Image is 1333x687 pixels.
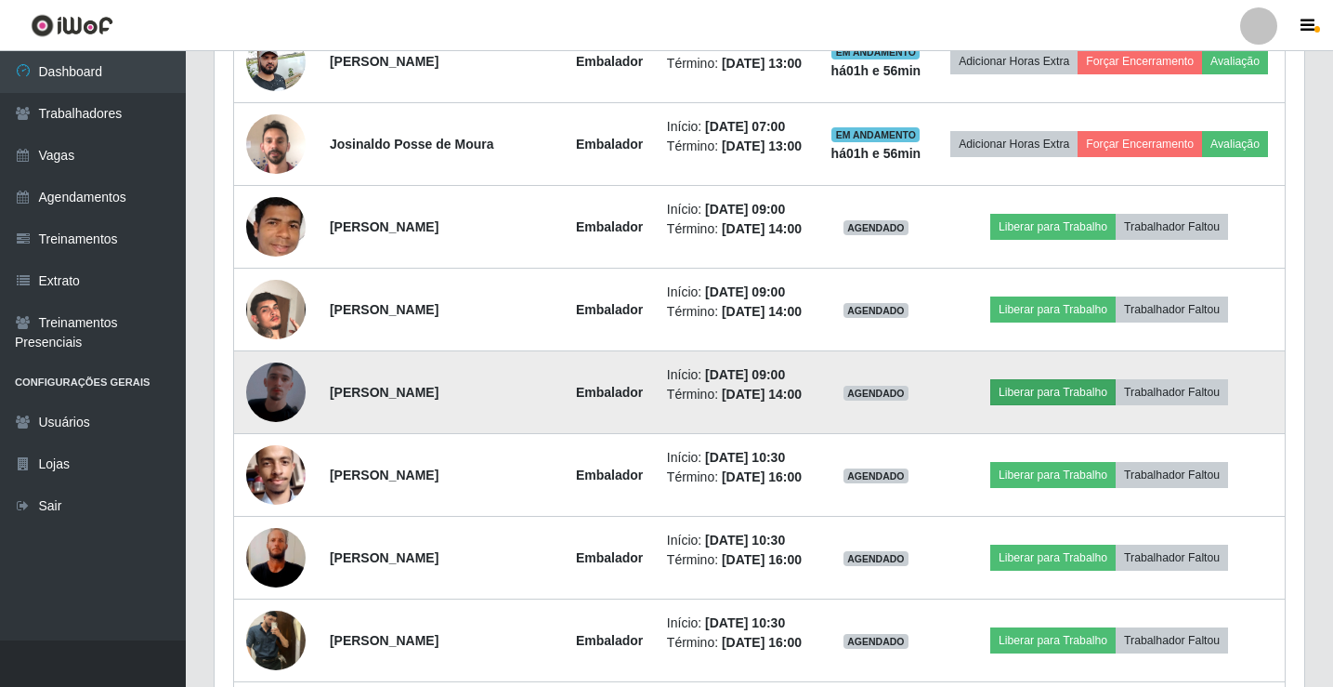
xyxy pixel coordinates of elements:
[843,469,908,483] span: AGENDADO
[667,365,807,385] li: Início:
[246,257,306,363] img: 1726002463138.jpeg
[667,283,807,302] li: Início:
[1116,214,1228,240] button: Trabalhador Faltou
[31,14,113,37] img: CoreUI Logo
[705,533,785,548] time: [DATE] 10:30
[705,202,785,217] time: [DATE] 09:00
[843,386,908,401] span: AGENDADO
[990,628,1116,654] button: Liberar para Trabalho
[722,387,802,402] time: [DATE] 14:00
[667,219,807,239] li: Término:
[667,531,807,550] li: Início:
[722,469,802,484] time: [DATE] 16:00
[1116,379,1228,405] button: Trabalhador Faltou
[722,139,802,153] time: [DATE] 13:00
[667,468,807,487] li: Término:
[246,601,306,680] img: 1745620439120.jpeg
[330,468,438,482] strong: [PERSON_NAME]
[667,633,807,653] li: Término:
[576,550,643,565] strong: Embalador
[576,219,643,234] strong: Embalador
[1078,48,1202,74] button: Forçar Encerramento
[1116,628,1228,654] button: Trabalhador Faltou
[831,45,920,59] span: EM ANDAMENTO
[576,137,643,152] strong: Embalador
[1078,131,1202,157] button: Forçar Encerramento
[705,450,785,465] time: [DATE] 10:30
[576,54,643,69] strong: Embalador
[667,385,807,404] li: Término:
[950,131,1078,157] button: Adicionar Horas Extra
[722,304,802,319] time: [DATE] 14:00
[667,614,807,633] li: Início:
[330,550,438,565] strong: [PERSON_NAME]
[1116,462,1228,488] button: Trabalhador Faltou
[246,339,306,445] img: 1754597201428.jpeg
[667,137,807,156] li: Término:
[1202,131,1268,157] button: Avaliação
[705,615,785,630] time: [DATE] 10:30
[722,552,802,567] time: [DATE] 16:00
[831,63,921,78] strong: há 01 h e 56 min
[246,104,306,183] img: 1749319622853.jpeg
[990,214,1116,240] button: Liberar para Trabalho
[831,127,920,142] span: EM ANDAMENTO
[246,492,306,624] img: 1751591398028.jpeg
[246,21,306,100] img: 1702417487415.jpeg
[1202,48,1268,74] button: Avaliação
[330,633,438,648] strong: [PERSON_NAME]
[722,56,802,71] time: [DATE] 13:00
[722,221,802,236] time: [DATE] 14:00
[990,379,1116,405] button: Liberar para Trabalho
[667,54,807,73] li: Término:
[990,297,1116,323] button: Liberar para Trabalho
[990,462,1116,488] button: Liberar para Trabalho
[246,435,306,514] img: 1672321349967.jpeg
[330,54,438,69] strong: [PERSON_NAME]
[843,634,908,649] span: AGENDADO
[576,633,643,648] strong: Embalador
[705,284,785,299] time: [DATE] 09:00
[667,200,807,219] li: Início:
[843,303,908,318] span: AGENDADO
[705,119,785,134] time: [DATE] 07:00
[667,302,807,322] li: Término:
[576,302,643,317] strong: Embalador
[722,635,802,650] time: [DATE] 16:00
[843,551,908,566] span: AGENDADO
[990,545,1116,571] button: Liberar para Trabalho
[843,220,908,235] span: AGENDADO
[667,448,807,468] li: Início:
[667,117,807,137] li: Início:
[1116,297,1228,323] button: Trabalhador Faltou
[667,550,807,570] li: Término:
[246,185,306,270] img: 1709861924003.jpeg
[950,48,1078,74] button: Adicionar Horas Extra
[1116,545,1228,571] button: Trabalhador Faltou
[330,302,438,317] strong: [PERSON_NAME]
[576,468,643,482] strong: Embalador
[330,385,438,400] strong: [PERSON_NAME]
[705,367,785,382] time: [DATE] 09:00
[330,137,494,152] strong: Josinaldo Posse de Moura
[330,219,438,234] strong: [PERSON_NAME]
[576,385,643,400] strong: Embalador
[831,146,921,161] strong: há 01 h e 56 min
